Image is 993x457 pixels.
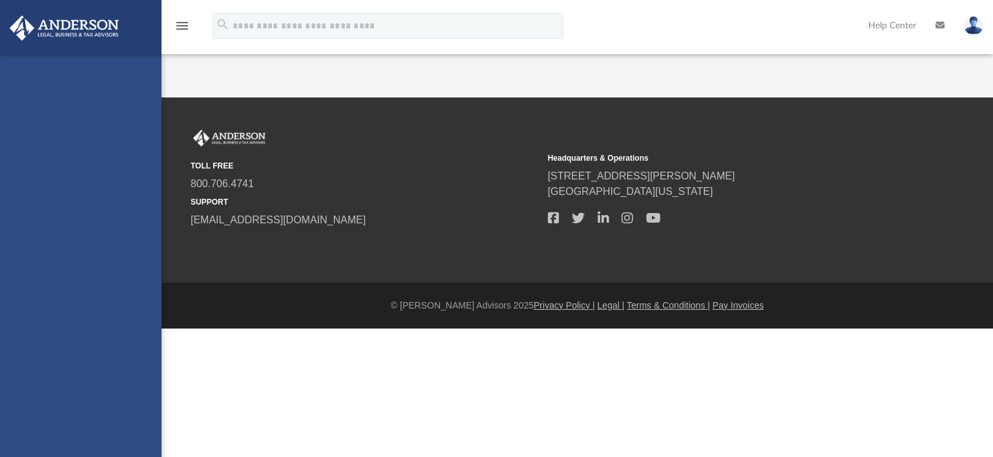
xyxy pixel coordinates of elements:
a: Pay Invoices [713,300,764,310]
i: menu [174,18,190,34]
a: [STREET_ADDRESS][PERSON_NAME] [548,170,735,181]
img: Anderson Advisors Platinum Portal [6,15,123,41]
a: [EMAIL_ADDRESS][DOMAIN_NAME] [191,214,366,225]
a: Legal | [598,300,625,310]
a: menu [174,25,190,34]
small: TOLL FREE [191,160,539,172]
img: Anderson Advisors Platinum Portal [191,130,268,147]
a: Terms & Conditions | [627,300,710,310]
a: 800.706.4741 [191,178,254,189]
small: SUPPORT [191,196,539,208]
div: © [PERSON_NAME] Advisors 2025 [162,299,993,312]
img: User Pic [964,16,983,35]
small: Headquarters & Operations [548,152,896,164]
a: [GEOGRAPHIC_DATA][US_STATE] [548,186,713,197]
a: Privacy Policy | [534,300,595,310]
i: search [216,17,230,32]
